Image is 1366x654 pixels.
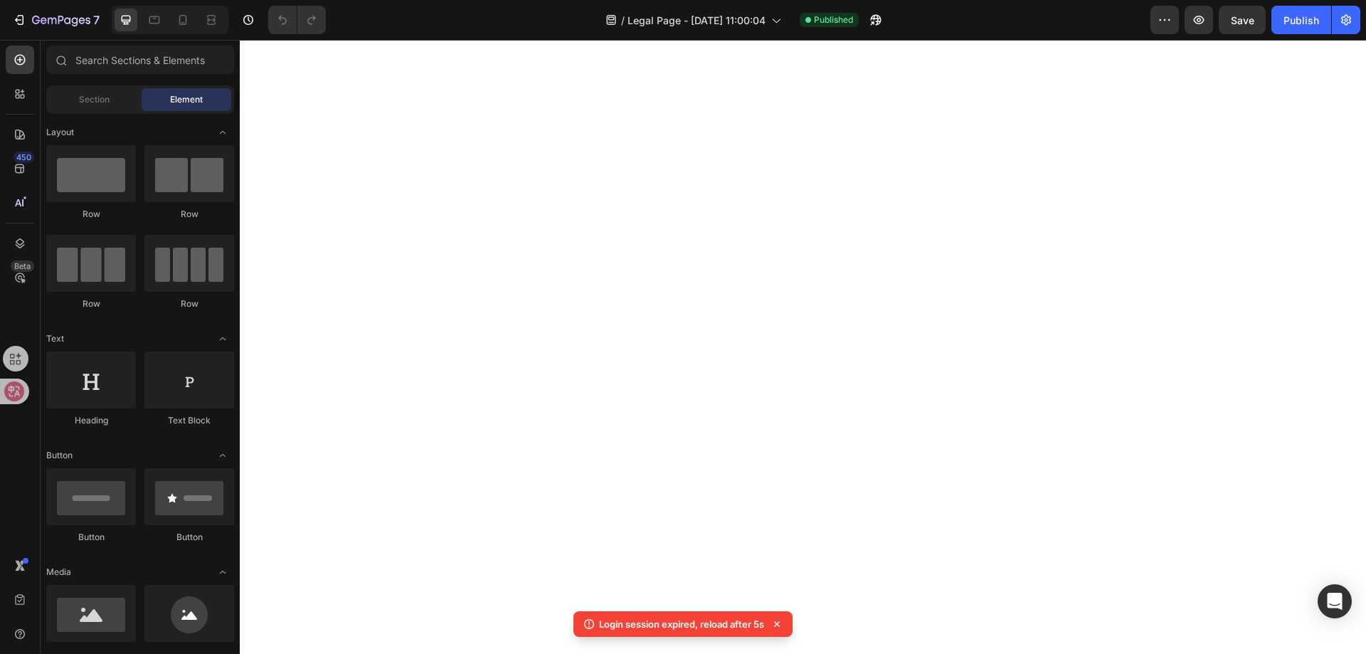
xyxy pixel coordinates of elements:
[1318,584,1352,618] div: Open Intercom Messenger
[46,566,71,579] span: Media
[599,617,764,631] p: Login session expired, reload after 5s
[621,13,625,28] span: /
[1231,14,1254,26] span: Save
[170,93,203,106] span: Element
[46,126,74,139] span: Layout
[46,46,234,74] input: Search Sections & Elements
[14,152,34,163] div: 450
[144,208,234,221] div: Row
[1271,6,1331,34] button: Publish
[46,297,136,310] div: Row
[79,93,110,106] span: Section
[814,14,853,26] span: Published
[6,6,106,34] button: 7
[211,121,234,144] span: Toggle open
[46,531,136,544] div: Button
[46,414,136,427] div: Heading
[211,561,234,584] span: Toggle open
[240,40,1366,654] iframe: Design area
[1219,6,1266,34] button: Save
[46,449,73,462] span: Button
[144,414,234,427] div: Text Block
[268,6,326,34] div: Undo/Redo
[46,208,136,221] div: Row
[144,531,234,544] div: Button
[1283,13,1319,28] div: Publish
[11,260,34,272] div: Beta
[211,327,234,350] span: Toggle open
[211,444,234,467] span: Toggle open
[144,297,234,310] div: Row
[93,11,100,28] p: 7
[628,13,766,28] span: Legal Page - [DATE] 11:00:04
[46,332,64,345] span: Text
